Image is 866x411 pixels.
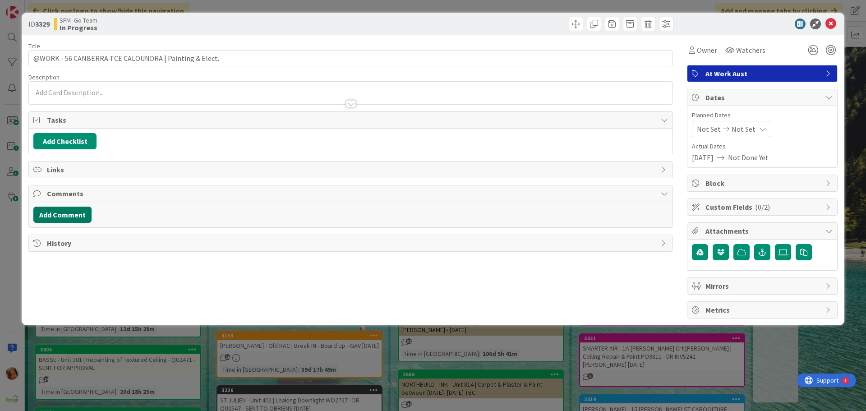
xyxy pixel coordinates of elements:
[28,18,50,29] span: ID
[692,152,714,163] span: [DATE]
[28,42,40,50] label: Title
[33,133,97,149] button: Add Checklist
[705,202,821,212] span: Custom Fields
[35,19,50,28] b: 3329
[28,73,60,81] span: Description
[47,4,49,11] div: 1
[47,188,656,199] span: Comments
[47,164,656,175] span: Links
[705,305,821,315] span: Metrics
[692,111,833,120] span: Planned Dates
[19,1,41,12] span: Support
[736,45,765,55] span: Watchers
[33,207,92,223] button: Add Comment
[728,152,769,163] span: Not Done Yet
[60,24,97,31] b: In Progress
[705,226,821,236] span: Attachments
[60,17,97,24] span: SFM -Go Team
[705,281,821,291] span: Mirrors
[47,238,656,249] span: History
[705,68,821,79] span: At Work Aust
[692,142,833,151] span: Actual Dates
[705,178,821,189] span: Block
[697,124,721,134] span: Not Set
[705,92,821,103] span: Dates
[47,115,656,125] span: Tasks
[755,203,770,212] span: ( 0/2 )
[732,124,755,134] span: Not Set
[28,50,673,66] input: type card name here...
[697,45,717,55] span: Owner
